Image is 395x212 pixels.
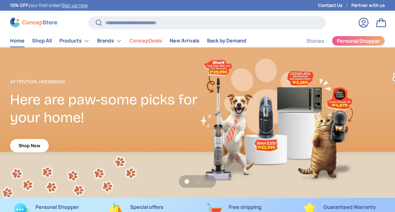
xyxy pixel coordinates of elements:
[10,35,25,47] a: Home
[93,35,126,47] summary: Brands
[59,35,90,47] a: Products
[207,35,246,47] a: Back by Demand
[323,204,376,210] strong: Guaranteed Warranty
[229,204,261,210] strong: Free shipping
[318,2,351,9] a: Contact Us
[10,139,49,153] a: Shop Now
[32,35,52,47] a: Shop All
[97,35,122,47] a: Brands
[351,2,385,9] a: Partner with us
[306,35,324,47] a: Stories
[130,204,163,210] strong: Special offers
[56,35,93,47] summary: Products
[10,2,28,8] strong: 10% OFF
[291,35,385,47] nav: Secondary
[10,35,246,47] nav: Primary
[129,35,162,47] a: ConcepDeals
[36,204,79,210] strong: Personal Shopper
[10,78,198,86] p: Attention, Hoomans!
[10,2,89,9] p: your first order! .
[10,18,57,27] img: ConcepStore
[10,91,198,127] h2: Here are paw-some picks for your home!
[170,35,200,47] a: New Arrivals
[332,36,385,46] a: Personal Shopper
[337,38,380,43] span: Personal Shopper
[62,2,87,8] a: Sign up now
